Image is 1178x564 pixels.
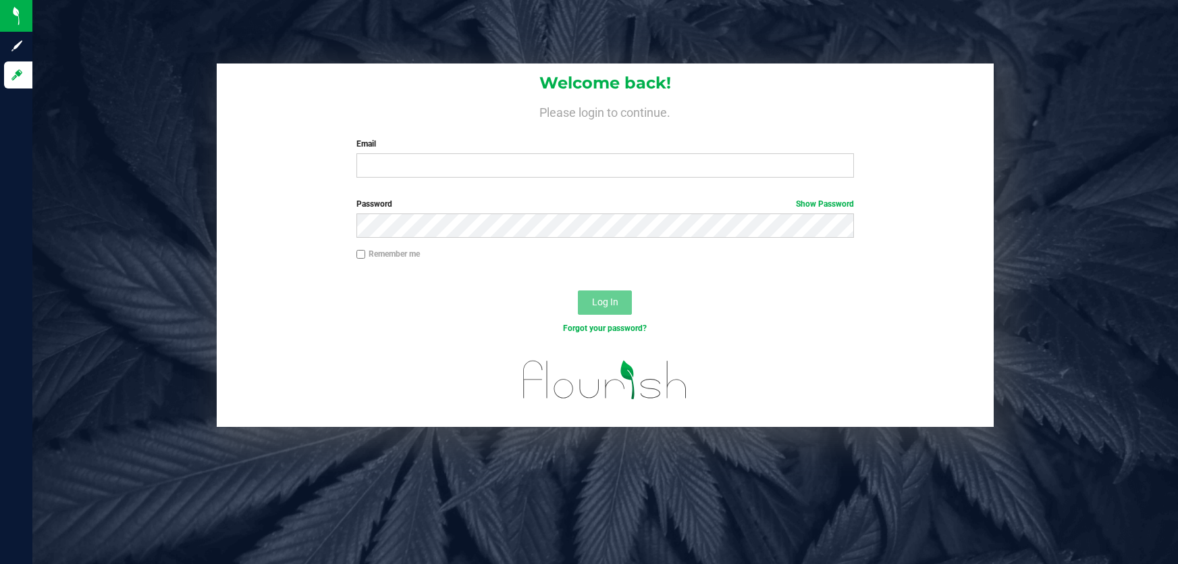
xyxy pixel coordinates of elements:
[563,324,647,333] a: Forgot your password?
[217,103,994,119] h4: Please login to continue.
[356,248,420,260] label: Remember me
[10,68,24,82] inline-svg: Log in
[356,250,366,259] input: Remember me
[10,39,24,53] inline-svg: Sign up
[578,290,632,315] button: Log In
[592,297,618,307] span: Log In
[796,199,854,209] a: Show Password
[508,349,703,411] img: flourish_logo.svg
[356,138,855,150] label: Email
[217,74,994,92] h1: Welcome back!
[356,199,392,209] span: Password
